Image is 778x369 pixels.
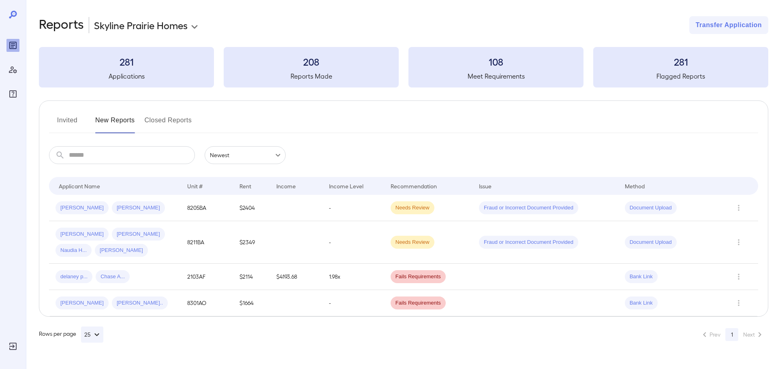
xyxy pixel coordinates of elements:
summary: 281Applications208Reports Made108Meet Requirements281Flagged Reports [39,47,768,87]
div: Income [276,181,296,191]
span: [PERSON_NAME].. [112,299,168,307]
button: Row Actions [732,201,745,214]
td: 1.98x [323,264,384,290]
div: Applicant Name [59,181,100,191]
div: Issue [479,181,492,191]
td: 8211BA [181,221,233,264]
h3: 208 [224,55,399,68]
span: [PERSON_NAME] [56,230,109,238]
td: $1664 [233,290,270,316]
span: Naudia H... [56,247,92,254]
div: FAQ [6,87,19,100]
button: Row Actions [732,270,745,283]
td: $2114 [233,264,270,290]
h5: Flagged Reports [593,71,768,81]
button: page 1 [725,328,738,341]
span: Fraud or Incorrect Document Provided [479,239,578,246]
div: Log Out [6,340,19,353]
button: 25 [81,326,103,343]
button: Row Actions [732,296,745,309]
span: Chase A... [96,273,130,281]
span: Document Upload [625,204,677,212]
td: $2349 [233,221,270,264]
span: [PERSON_NAME] [112,230,165,238]
nav: pagination navigation [696,328,768,341]
button: Invited [49,114,85,133]
span: [PERSON_NAME] [56,299,109,307]
span: [PERSON_NAME] [112,204,165,212]
div: Income Level [329,181,363,191]
button: Transfer Application [689,16,768,34]
td: $4193.68 [270,264,323,290]
span: [PERSON_NAME] [56,204,109,212]
span: delaney p... [56,273,92,281]
button: Row Actions [732,236,745,249]
div: Unit # [187,181,203,191]
span: Fails Requirements [391,273,446,281]
h3: 108 [408,55,583,68]
h2: Reports [39,16,84,34]
div: Rent [239,181,252,191]
h3: 281 [39,55,214,68]
h5: Reports Made [224,71,399,81]
div: Rows per page [39,326,103,343]
button: Closed Reports [145,114,192,133]
span: Fails Requirements [391,299,446,307]
span: [PERSON_NAME] [95,247,148,254]
h5: Applications [39,71,214,81]
div: Newest [205,146,286,164]
div: Manage Users [6,63,19,76]
span: Needs Review [391,239,434,246]
span: Bank Link [625,299,658,307]
td: $2404 [233,195,270,221]
h3: 281 [593,55,768,68]
h5: Meet Requirements [408,71,583,81]
td: - [323,290,384,316]
div: Reports [6,39,19,52]
span: Needs Review [391,204,434,212]
div: Method [625,181,645,191]
div: Recommendation [391,181,437,191]
button: New Reports [95,114,135,133]
p: Skyline Prairie Homes [94,19,188,32]
td: 2103AF [181,264,233,290]
span: Fraud or Incorrect Document Provided [479,204,578,212]
span: Bank Link [625,273,658,281]
td: 8205BA [181,195,233,221]
td: - [323,221,384,264]
span: Document Upload [625,239,677,246]
td: - [323,195,384,221]
td: 8301AO [181,290,233,316]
